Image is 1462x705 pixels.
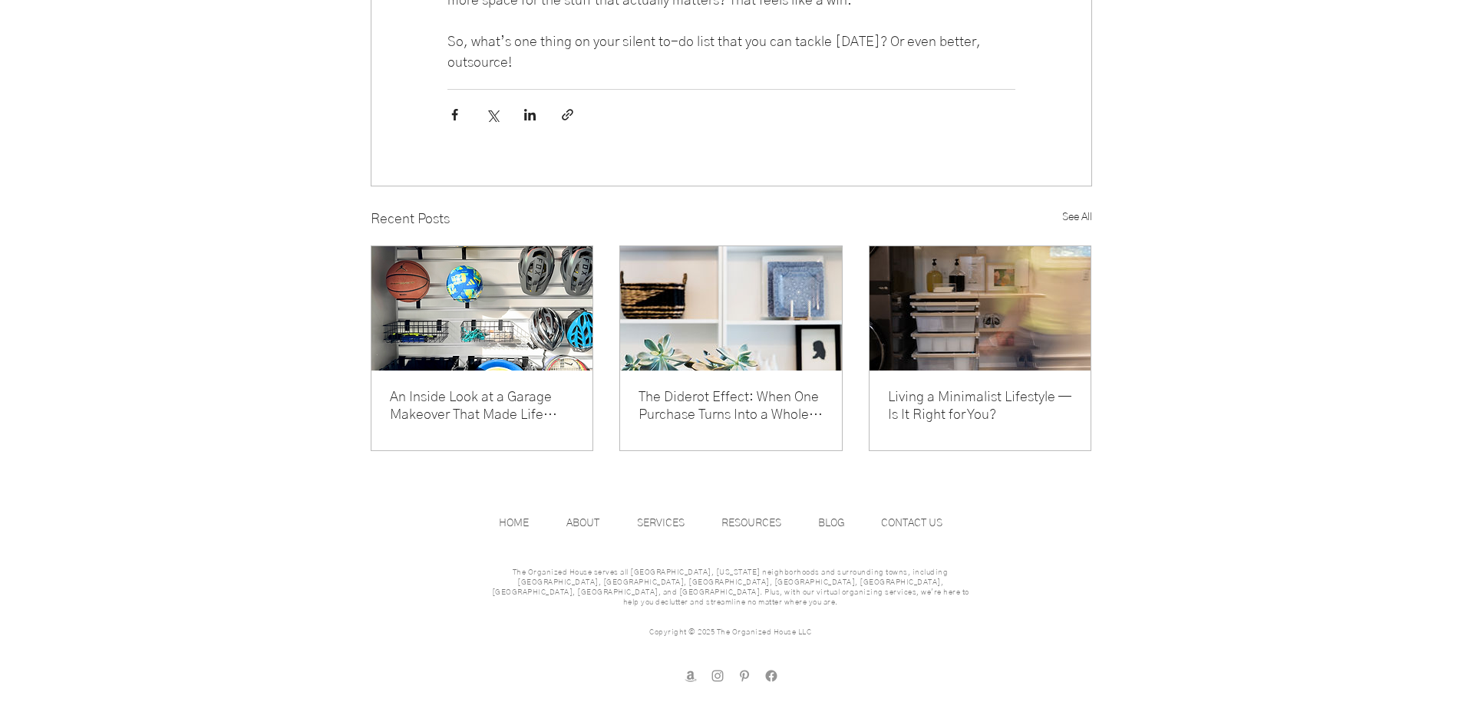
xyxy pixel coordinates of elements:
p: BLOG [810,512,853,535]
img: Pinterest [737,668,752,684]
a: The Diderot Effect: When One Purchase Turns Into a Whole New Look (and More Stuff!) [639,389,823,424]
span: The Organized House serves all [GEOGRAPHIC_DATA], [US_STATE] neighborhoods and surrounding towns,... [492,568,969,606]
nav: Site [491,512,972,535]
img: facebook [764,668,779,684]
span: So, what’s one thing on your silent to-do list that you can tackle [DATE]? Or even better, outsou... [447,35,984,70]
a: CONTACT US [873,512,972,535]
a: RESOURCES [714,512,810,535]
p: ABOUT [559,512,607,535]
img: An Inside Look at a Garage Makeover That Made Life Easier [371,246,593,371]
a: An Inside Look at a Garage Makeover That Made Life Easier [390,389,575,424]
ul: Social Bar [683,668,779,684]
button: Share via Facebook [447,107,462,122]
a: BLOG [810,512,873,535]
button: Share via link [560,107,575,122]
img: amazon store front [683,668,698,684]
a: SERVICES [629,512,714,535]
p: RESOURCES [714,512,789,535]
a: ABOUT [559,512,629,535]
button: Share via X (Twitter) [485,107,500,122]
p: HOME [491,512,536,535]
p: SERVICES [629,512,692,535]
img: Living a Minimalist Lifestyle — Is It Right for You? [870,246,1091,371]
h2: Recent Posts [371,209,450,230]
p: CONTACT US [873,512,950,535]
img: Instagram [710,668,725,684]
a: Living a Minimalist Lifestyle — Is It Right for You? [888,389,1073,424]
a: See All [1062,209,1092,230]
img: The Diderot Effect: When One Purchase Turns Into a Whole New Look (and More Stuff!) [620,246,842,371]
span: Copyright © 2025 The Organized House LLC [649,628,811,636]
a: HOME [491,512,559,535]
button: Share via LinkedIn [523,107,537,122]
